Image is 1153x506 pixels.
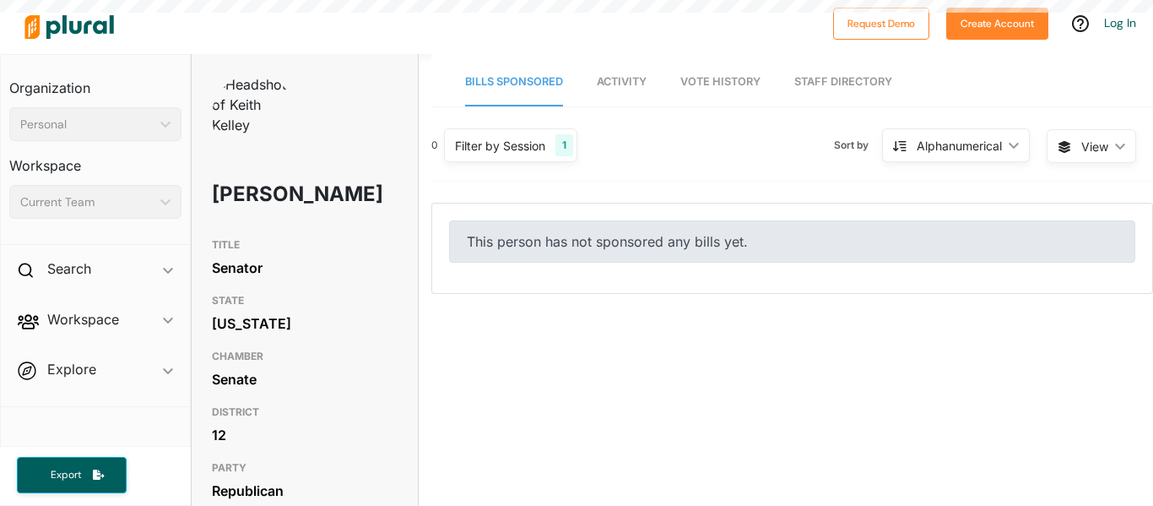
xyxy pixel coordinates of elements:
[833,14,929,31] a: Request Demo
[1081,138,1108,155] span: View
[212,478,398,503] div: Republican
[449,220,1135,263] div: This person has not sponsored any bills yet.
[833,8,929,40] button: Request Demo
[212,169,323,220] h1: [PERSON_NAME]
[47,259,91,278] h2: Search
[20,116,154,133] div: Personal
[9,63,181,101] h3: Organization
[465,75,563,88] span: Bills Sponsored
[794,58,892,106] a: Staff Directory
[212,74,296,135] img: Headshot of Keith Kelley
[465,58,563,106] a: Bills Sponsored
[212,346,398,367] h3: CHAMBER
[946,14,1048,31] a: Create Account
[1104,15,1136,30] a: Log In
[20,193,154,211] div: Current Team
[555,134,573,156] div: 1
[212,367,398,392] div: Senate
[17,457,127,493] button: Export
[212,255,398,280] div: Senator
[431,138,438,153] div: 0
[212,402,398,422] h3: DISTRICT
[834,138,882,153] span: Sort by
[946,8,1048,40] button: Create Account
[680,75,761,88] span: Vote History
[212,422,398,448] div: 12
[212,458,398,478] h3: PARTY
[455,137,545,155] div: Filter by Session
[212,291,398,311] h3: STATE
[212,311,398,336] div: [US_STATE]
[9,141,181,178] h3: Workspace
[597,58,647,106] a: Activity
[680,58,761,106] a: Vote History
[917,137,1002,155] div: Alphanumerical
[212,235,398,255] h3: TITLE
[39,468,93,482] span: Export
[597,75,647,88] span: Activity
